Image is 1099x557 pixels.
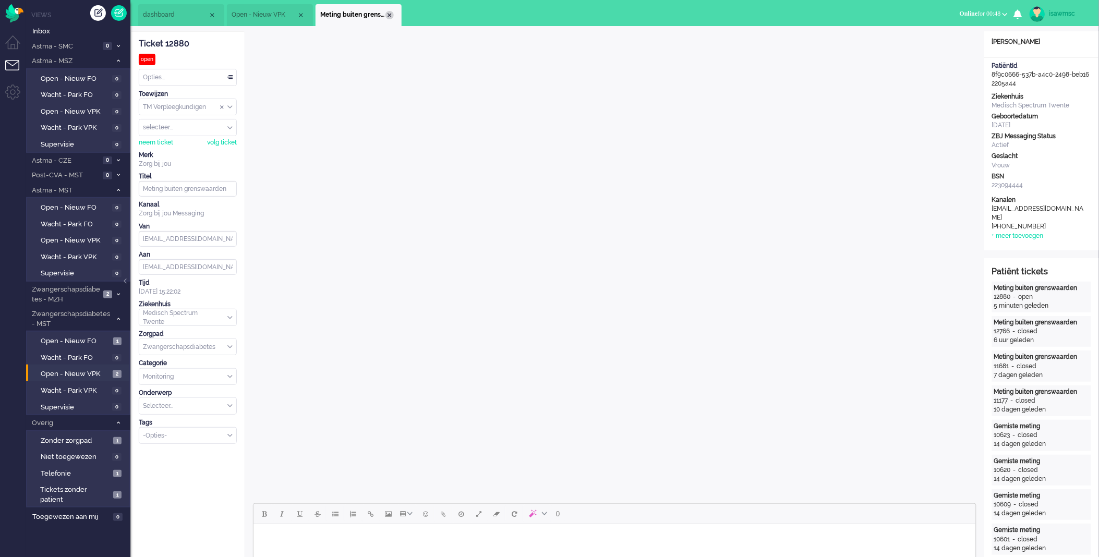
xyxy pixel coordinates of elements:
[994,301,1089,310] div: 5 minuten geleden
[112,387,122,395] span: 0
[139,200,237,209] div: Kanaal
[1019,500,1039,509] div: closed
[139,278,237,296] div: [DATE] 15:22:02
[207,138,237,147] div: volg ticket
[41,236,110,246] span: Open - Nieuw VPK
[994,422,1089,431] div: Gemiste meting
[139,222,237,231] div: Van
[397,505,417,523] button: Table
[41,140,110,150] span: Supervisie
[992,196,1091,204] div: Kanalen
[5,60,29,83] li: Tickets menu
[139,359,237,368] div: Categorie
[30,451,129,462] a: Niet toegewezen 0
[1010,431,1018,440] div: -
[5,4,23,22] img: flow_omnibird.svg
[41,107,110,117] span: Open - Nieuw VPK
[41,386,110,396] span: Wacht - Park VPK
[30,56,111,66] span: Astma - MSZ
[113,370,122,378] span: 2
[139,418,237,427] div: Tags
[41,269,110,278] span: Supervisie
[1049,8,1089,19] div: isawmsc
[5,35,29,59] li: Dashboard menu
[994,396,1008,405] div: 11177
[30,434,129,446] a: Zonder zorgpad 1
[30,171,100,180] span: Post-CVA - MST
[32,27,130,37] span: Inbox
[992,161,1091,170] div: Vrouw
[30,467,129,479] a: Telefonie 1
[556,510,560,518] span: 0
[994,544,1089,553] div: 14 dagen geleden
[1011,466,1019,475] div: -
[320,10,385,19] span: Meting buiten grenswaarden
[344,505,362,523] button: Numbered list
[1019,466,1038,475] div: closed
[30,309,111,329] span: Zwangerschapsdiabetes - MST
[994,491,1089,500] div: Gemiste meting
[138,4,224,26] li: Dashboard
[1017,362,1037,371] div: closed
[30,251,129,262] a: Wacht - Park VPK 0
[992,181,1091,190] div: 223094444
[992,92,1091,101] div: Ziekenhuis
[30,42,100,52] span: Astma - SMC
[41,220,110,229] span: Wacht - Park FO
[488,505,505,523] button: Clear formatting
[994,431,1010,440] div: 10623
[30,511,130,522] a: Toegewezen aan mij 0
[992,121,1091,130] div: [DATE]
[1009,362,1017,371] div: -
[994,336,1089,345] div: 6 uur geleden
[523,505,551,523] button: AI
[994,500,1011,509] div: 10609
[30,89,129,100] a: Wacht - Park FO 0
[1008,396,1016,405] div: -
[992,152,1091,161] div: Geslacht
[31,10,130,19] li: Views
[112,270,122,277] span: 0
[992,101,1091,110] div: Medisch Spectrum Twente
[5,7,23,15] a: Omnidesk
[953,3,1014,26] li: Onlinefor 00:48
[1010,535,1018,544] div: -
[992,62,1091,70] div: PatiëntId
[30,234,129,246] a: Open - Nieuw VPK 0
[41,252,110,262] span: Wacht - Park VPK
[994,475,1089,483] div: 14 dagen geleden
[41,403,110,413] span: Supervisie
[30,72,129,84] a: Open - Nieuw FO 0
[417,505,434,523] button: Emoticons
[112,124,122,132] span: 0
[1018,535,1038,544] div: closed
[139,389,237,397] div: Onderwerp
[470,505,488,523] button: Fullscreen
[139,160,237,168] div: Zorg bij jou
[41,123,110,133] span: Wacht - Park VPK
[327,505,344,523] button: Bullet list
[41,469,111,479] span: Telefonie
[291,505,309,523] button: Underline
[994,362,1009,371] div: 11681
[1011,500,1019,509] div: -
[30,201,129,213] a: Open - Nieuw FO 0
[992,172,1091,181] div: BSN
[30,418,111,428] span: Overig
[994,405,1089,414] div: 10 dagen geleden
[309,505,327,523] button: Strikethrough
[112,237,122,245] span: 0
[139,119,237,136] div: Assign User
[1010,327,1018,336] div: -
[112,354,122,362] span: 0
[362,505,380,523] button: Insert/edit link
[256,505,273,523] button: Bold
[41,74,110,84] span: Open - Nieuw FO
[30,352,129,363] a: Wacht - Park FO 0
[984,38,1099,46] div: [PERSON_NAME]
[1016,396,1036,405] div: closed
[139,54,155,65] div: open
[41,336,111,346] span: Open - Nieuw FO
[139,300,237,309] div: Ziekenhuis
[30,401,129,413] a: Supervisie 0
